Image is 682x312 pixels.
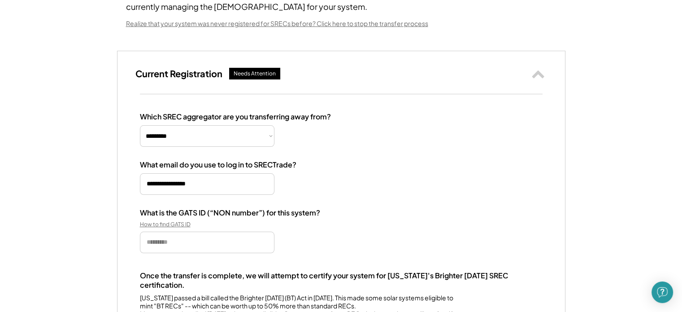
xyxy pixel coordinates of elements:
[140,271,543,290] div: Once the transfer is complete, we will attempt to certify your system for [US_STATE]'s Brighter [...
[234,70,276,78] div: Needs Attention
[140,160,296,170] div: What email do you use to log in to SRECTrade?
[140,221,230,228] div: How to find GATS ID
[140,112,331,122] div: Which SREC aggregator are you transferring away from?
[652,281,673,303] div: Open Intercom Messenger
[126,19,428,28] div: Realize that your system was never registered for SRECs before? Click here to stop the transfer p...
[140,208,320,218] div: What is the GATS ID (“NON number”) for this system?
[135,68,222,79] h3: Current Registration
